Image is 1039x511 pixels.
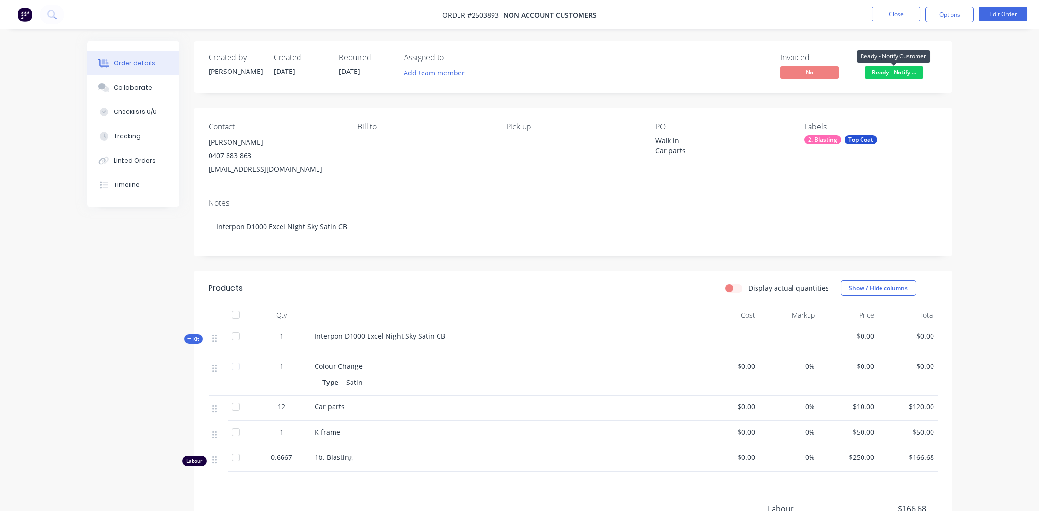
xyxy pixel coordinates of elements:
div: Satin [342,375,367,389]
div: Top Coat [845,135,877,144]
div: Bill to [357,122,491,131]
span: $0.00 [823,331,875,341]
span: $0.00 [882,361,934,371]
div: Products [209,282,243,294]
div: Checklists 0/0 [114,108,157,116]
span: Kit [187,335,200,343]
div: Qty [252,306,311,325]
div: Cost [700,306,759,325]
div: Labour [182,456,207,466]
span: Interpon D1000 Excel Night Sky Satin CB [315,331,445,341]
div: Order details [114,59,155,68]
span: [DATE] [274,67,295,76]
div: Interpon D1000 Excel Night Sky Satin CB [209,212,938,241]
span: $0.00 [704,401,756,412]
span: 0.6667 [271,452,292,462]
button: Order details [87,51,179,75]
button: Close [872,7,920,21]
div: [EMAIL_ADDRESS][DOMAIN_NAME] [209,163,342,176]
div: Markup [759,306,819,325]
a: Non account customers [503,10,597,19]
div: Price [819,306,879,325]
div: Total [878,306,938,325]
span: [DATE] [339,67,360,76]
button: Tracking [87,124,179,148]
img: Factory [18,7,32,22]
div: Labels [804,122,937,131]
span: 0% [763,361,815,371]
span: Ready - Notify ... [865,66,923,78]
button: Add team member [398,66,470,79]
span: $50.00 [882,427,934,437]
div: Collaborate [114,83,152,92]
div: [PERSON_NAME] [209,135,342,149]
span: $166.68 [882,452,934,462]
div: Ready - Notify Customer [857,50,930,63]
div: Invoiced [780,53,853,62]
div: 0407 883 863 [209,149,342,163]
button: Edit Order [979,7,1027,21]
div: Created [274,53,327,62]
div: [PERSON_NAME]0407 883 863[EMAIL_ADDRESS][DOMAIN_NAME] [209,135,342,176]
span: $50.00 [823,427,875,437]
button: Show / Hide columns [841,280,916,296]
span: 1 [280,331,283,341]
span: $0.00 [704,452,756,462]
span: Order #2503893 - [442,10,503,19]
div: PO [655,122,789,131]
span: No [780,66,839,78]
span: $120.00 [882,401,934,412]
span: 1 [280,427,283,437]
span: Car parts [315,402,345,411]
div: Walk in Car parts [655,135,777,156]
span: $250.00 [823,452,875,462]
div: Type [322,375,342,389]
span: 12 [278,401,285,412]
div: Tracking [114,132,141,141]
span: 0% [763,452,815,462]
span: Colour Change [315,362,363,371]
div: Timeline [114,181,140,189]
button: Ready - Notify ... [865,66,923,81]
span: K frame [315,427,340,437]
span: $0.00 [704,361,756,371]
button: Timeline [87,173,179,197]
div: Kit [184,334,203,344]
span: 0% [763,427,815,437]
div: 2. Blasting [804,135,841,144]
div: [PERSON_NAME] [209,66,262,76]
span: 0% [763,401,815,412]
span: 1 [280,361,283,371]
span: 1b. Blasting [315,453,353,462]
div: Assigned to [404,53,501,62]
button: Linked Orders [87,148,179,173]
span: $10.00 [823,401,875,412]
div: Required [339,53,392,62]
button: Collaborate [87,75,179,100]
button: Add team member [404,66,470,79]
div: Contact [209,122,342,131]
button: Checklists 0/0 [87,100,179,124]
span: $0.00 [882,331,934,341]
label: Display actual quantities [748,283,829,293]
div: Notes [209,199,938,208]
div: Linked Orders [114,156,156,165]
span: $0.00 [823,361,875,371]
button: Options [925,7,974,22]
div: Pick up [506,122,639,131]
span: $0.00 [704,427,756,437]
div: Created by [209,53,262,62]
